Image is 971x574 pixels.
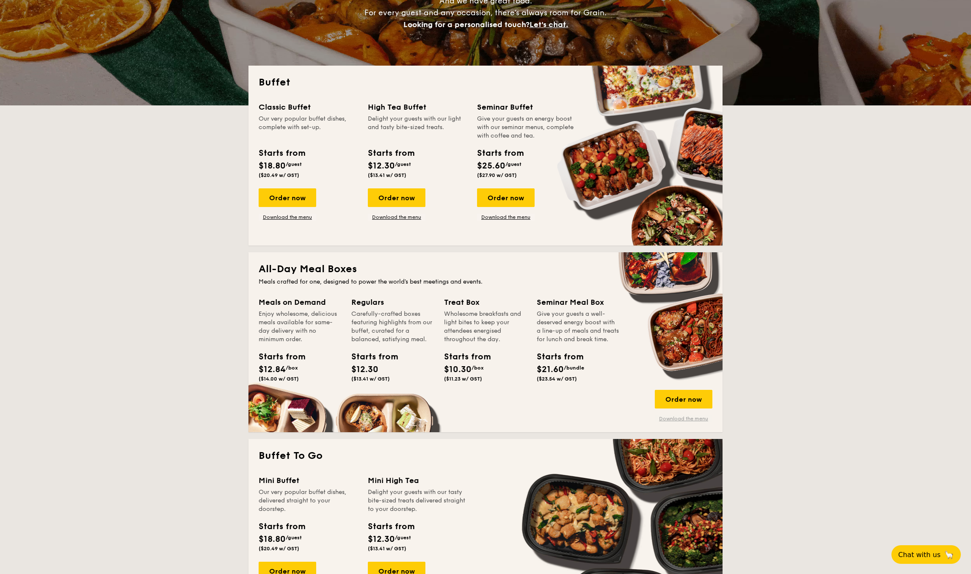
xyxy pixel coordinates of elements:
div: Starts from [444,350,482,363]
span: /guest [395,535,411,541]
span: $10.30 [444,364,472,375]
div: Treat Box [444,296,527,308]
div: Give your guests a well-deserved energy boost with a line-up of meals and treats for lunch and br... [537,310,619,344]
div: Starts from [368,147,414,160]
span: ($13.41 w/ GST) [368,546,406,552]
a: Download the menu [259,214,316,221]
a: Download the menu [477,214,535,221]
div: Our very popular buffet dishes, delivered straight to your doorstep. [259,488,358,513]
div: Order now [259,188,316,207]
h2: All-Day Meal Boxes [259,262,712,276]
span: /guest [286,535,302,541]
div: Order now [477,188,535,207]
div: Starts from [351,350,389,363]
div: Meals on Demand [259,296,341,308]
div: Regulars [351,296,434,308]
div: Mini Buffet [259,475,358,486]
div: Wholesome breakfasts and light bites to keep your attendees energised throughout the day. [444,310,527,344]
span: ($23.54 w/ GST) [537,376,577,382]
span: $12.30 [368,161,395,171]
div: Give your guests an energy boost with our seminar menus, complete with coffee and tea. [477,115,576,140]
div: Delight your guests with our tasty bite-sized treats delivered straight to your doorstep. [368,488,467,513]
div: High Tea Buffet [368,101,467,113]
span: ($20.49 w/ GST) [259,546,299,552]
div: Starts from [537,350,575,363]
span: ($13.41 w/ GST) [368,172,406,178]
div: Starts from [259,520,305,533]
div: Order now [368,188,425,207]
div: Meals crafted for one, designed to power the world's best meetings and events. [259,278,712,286]
span: ($27.90 w/ GST) [477,172,517,178]
div: Carefully-crafted boxes featuring highlights from our buffet, curated for a balanced, satisfying ... [351,310,434,344]
div: Seminar Buffet [477,101,576,113]
button: Chat with us🦙 [891,545,961,564]
span: ($11.23 w/ GST) [444,376,482,382]
div: Starts from [477,147,523,160]
span: /bundle [564,365,584,371]
h2: Buffet [259,76,712,89]
span: $12.30 [351,364,378,375]
span: Chat with us [898,551,941,559]
span: /guest [505,161,521,167]
div: Delight your guests with our light and tasty bite-sized treats. [368,115,467,140]
span: $12.30 [368,534,395,544]
span: /guest [286,161,302,167]
div: Enjoy wholesome, delicious meals available for same-day delivery with no minimum order. [259,310,341,344]
span: 🦙 [944,550,954,560]
span: ($13.41 w/ GST) [351,376,390,382]
div: Classic Buffet [259,101,358,113]
span: $18.80 [259,161,286,171]
div: Starts from [259,147,305,160]
div: Starts from [368,520,414,533]
a: Download the menu [368,214,425,221]
span: $12.84 [259,364,286,375]
a: Download the menu [655,415,712,422]
div: Mini High Tea [368,475,467,486]
span: $21.60 [537,364,564,375]
h2: Buffet To Go [259,449,712,463]
span: ($14.00 w/ GST) [259,376,299,382]
div: Seminar Meal Box [537,296,619,308]
span: /box [472,365,484,371]
span: Looking for a personalised touch? [403,20,530,29]
span: /box [286,365,298,371]
div: Starts from [259,350,297,363]
span: ($20.49 w/ GST) [259,172,299,178]
div: Our very popular buffet dishes, complete with set-up. [259,115,358,140]
span: Let's chat. [530,20,568,29]
span: $18.80 [259,534,286,544]
span: $25.60 [477,161,505,171]
div: Order now [655,390,712,408]
span: /guest [395,161,411,167]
